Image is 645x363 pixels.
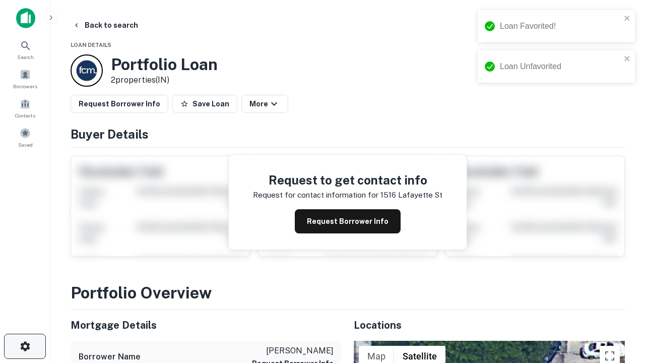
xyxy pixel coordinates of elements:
h6: Borrower Name [79,351,141,363]
h4: Buyer Details [71,125,625,143]
p: 1516 lafayette st [380,189,442,201]
div: Loan Favorited! [500,20,621,32]
h3: Portfolio Loan [111,55,218,74]
h5: Mortgage Details [71,318,342,333]
img: capitalize-icon.png [16,8,35,28]
a: Contacts [3,94,47,122]
span: Contacts [15,111,35,119]
a: Search [3,36,47,63]
button: Save Loan [172,95,237,113]
span: Loan Details [71,42,111,48]
button: close [624,14,631,24]
h5: Locations [354,318,625,333]
span: Saved [18,141,33,149]
p: Request for contact information for [253,189,378,201]
button: Back to search [69,16,142,34]
button: More [241,95,288,113]
button: Request Borrower Info [71,95,168,113]
h3: Portfolio Overview [71,281,625,305]
h4: Request to get contact info [253,171,442,189]
div: Loan Unfavorited [500,60,621,73]
span: Borrowers [13,82,37,90]
iframe: Chat Widget [595,282,645,331]
a: Saved [3,124,47,151]
a: Borrowers [3,65,47,92]
p: [PERSON_NAME] [252,345,334,357]
button: Request Borrower Info [295,209,401,233]
p: 2 properties (IN) [111,74,218,86]
button: close [624,54,631,64]
span: Search [17,53,34,61]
